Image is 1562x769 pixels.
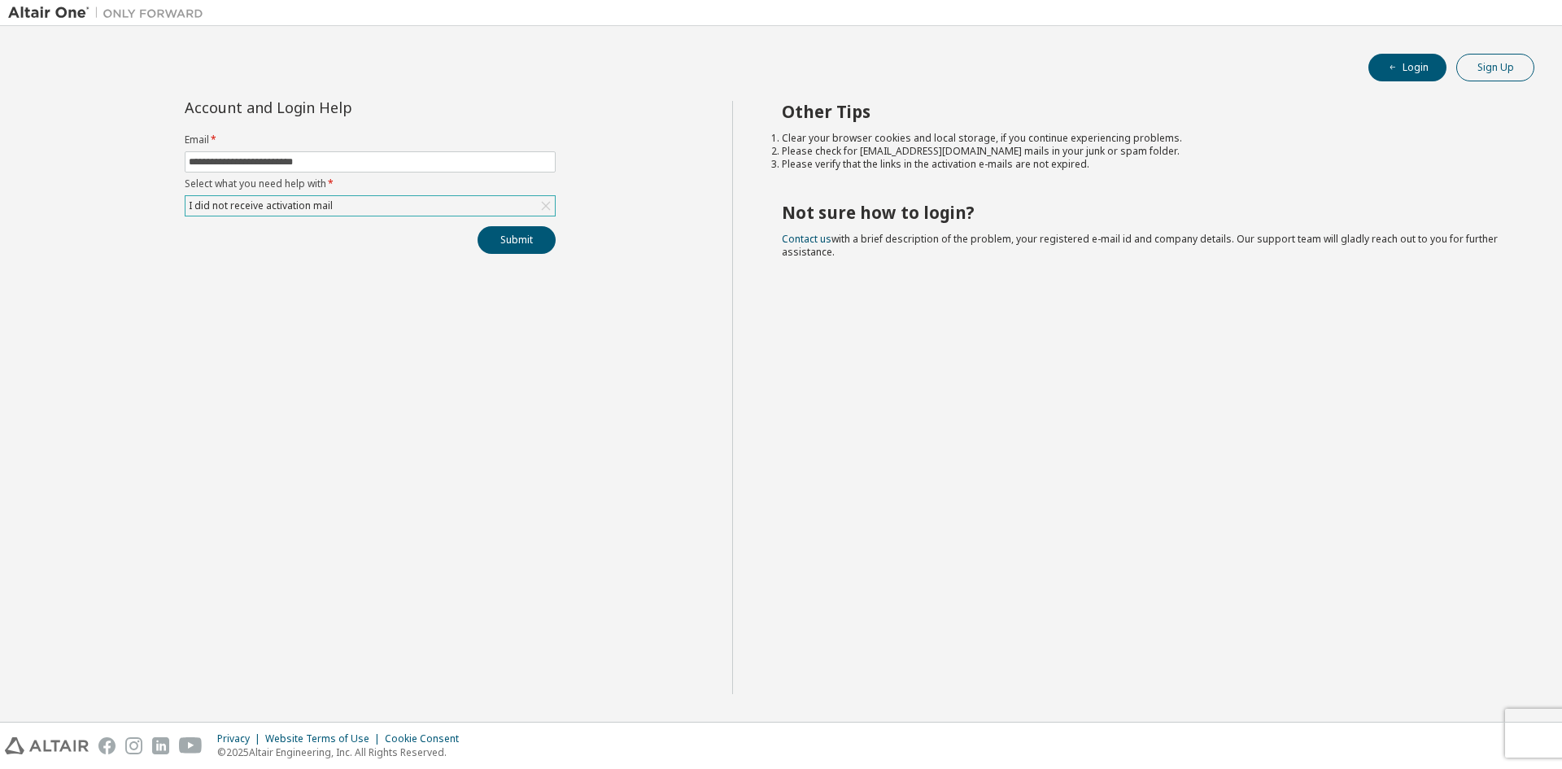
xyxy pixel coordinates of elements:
h2: Other Tips [782,101,1506,122]
img: linkedin.svg [152,737,169,754]
div: Cookie Consent [385,732,469,745]
div: Website Terms of Use [265,732,385,745]
li: Please verify that the links in the activation e-mails are not expired. [782,158,1506,171]
label: Email [185,133,556,146]
div: Privacy [217,732,265,745]
li: Clear your browser cookies and local storage, if you continue experiencing problems. [782,132,1506,145]
img: facebook.svg [98,737,116,754]
button: Submit [478,226,556,254]
label: Select what you need help with [185,177,556,190]
img: altair_logo.svg [5,737,89,754]
p: © 2025 Altair Engineering, Inc. All Rights Reserved. [217,745,469,759]
img: youtube.svg [179,737,203,754]
div: I did not receive activation mail [185,196,555,216]
div: I did not receive activation mail [186,197,335,215]
a: Contact us [782,232,831,246]
button: Login [1368,54,1446,81]
button: Sign Up [1456,54,1534,81]
span: with a brief description of the problem, your registered e-mail id and company details. Our suppo... [782,232,1498,259]
img: Altair One [8,5,212,21]
div: Account and Login Help [185,101,482,114]
h2: Not sure how to login? [782,202,1506,223]
li: Please check for [EMAIL_ADDRESS][DOMAIN_NAME] mails in your junk or spam folder. [782,145,1506,158]
img: instagram.svg [125,737,142,754]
